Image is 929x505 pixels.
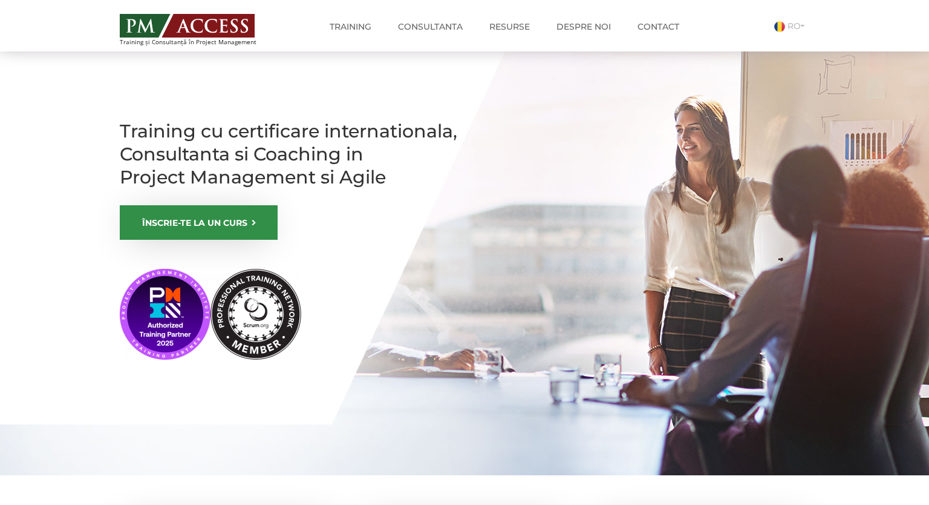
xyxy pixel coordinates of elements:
[774,21,785,32] img: Romana
[321,15,380,39] a: Training
[120,205,278,240] a: ÎNSCRIE-TE LA UN CURS
[774,21,809,31] a: RO
[480,15,539,39] a: Resurse
[120,39,279,45] span: Training și Consultanță în Project Management
[120,120,458,189] h1: Training cu certificare internationala, Consultanta si Coaching in Project Management si Agile
[120,14,255,38] img: PM ACCESS - Echipa traineri si consultanti certificati PMP: Narciss Popescu, Mihai Olaru, Monica ...
[120,10,279,45] a: Training și Consultanță în Project Management
[628,15,688,39] a: Contact
[120,269,301,360] img: PMI
[389,15,472,39] a: Consultanta
[547,15,620,39] a: Despre noi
